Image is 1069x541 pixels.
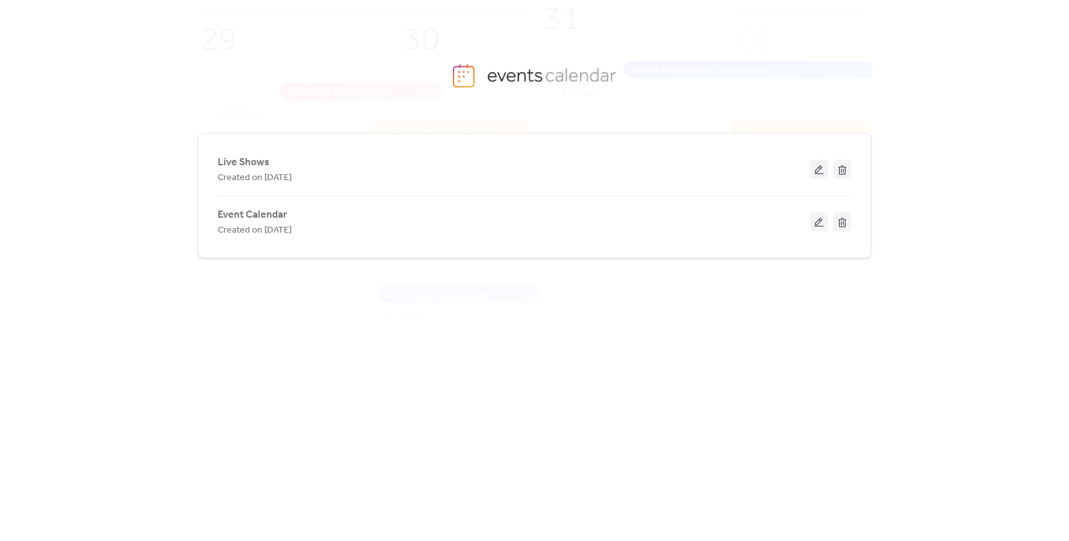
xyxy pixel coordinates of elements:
span: Created on [DATE] [218,170,292,186]
span: Event Calendar [218,207,287,223]
span: Live Shows [218,155,270,170]
span: Created on [DATE] [218,223,292,238]
a: Event Calendar [218,211,287,218]
a: Live Shows [218,159,270,166]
